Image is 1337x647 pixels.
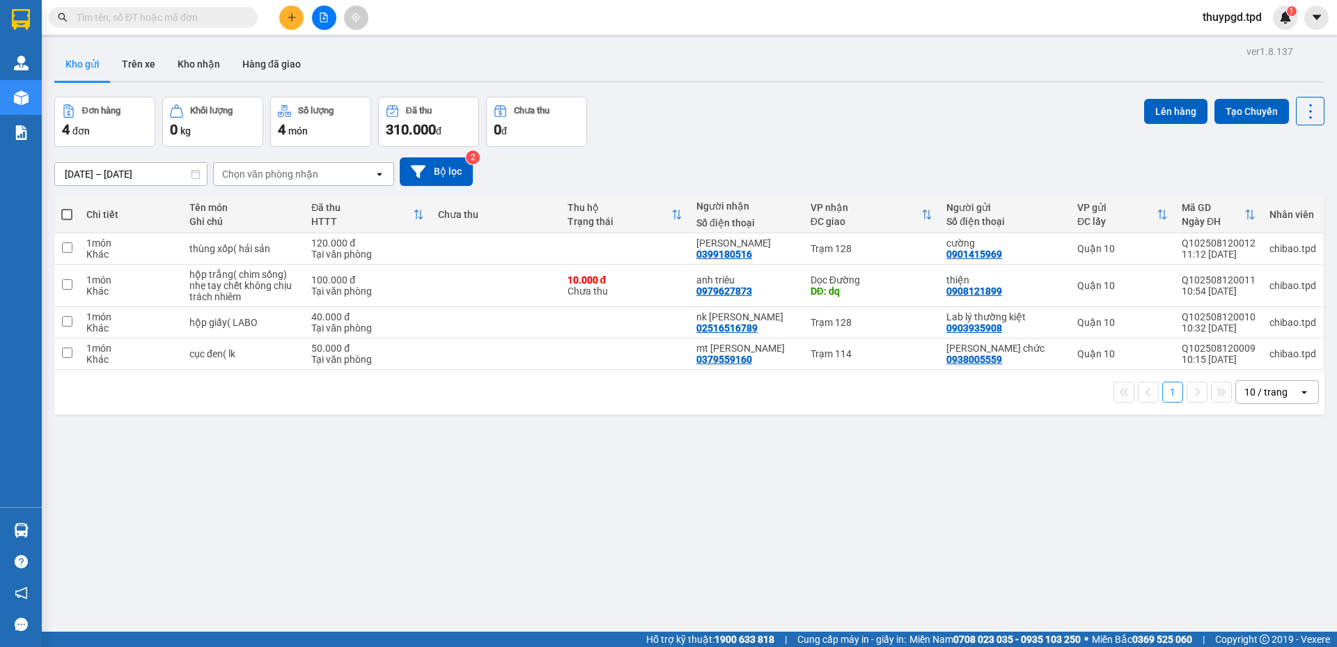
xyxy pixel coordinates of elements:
span: 0 [494,121,501,138]
span: ⚪️ [1084,637,1088,642]
button: Hàng đã giao [231,47,312,81]
div: Số điện thoại [696,217,797,228]
div: minh phát [696,237,797,249]
div: cường [946,237,1063,249]
div: Trạm 128 [811,243,933,254]
div: Ghi chú [189,216,297,227]
button: Kho gửi [54,47,111,81]
svg: open [374,169,385,180]
span: đ [501,125,507,137]
div: Đã thu [406,106,432,116]
span: món [288,125,308,137]
div: VP gửi [1077,202,1157,213]
span: 310.000 [386,121,436,138]
div: Ngày ĐH [1182,216,1244,227]
img: icon-new-feature [1279,11,1292,24]
th: Toggle SortBy [1070,196,1175,233]
div: 1 món [86,237,175,249]
button: Bộ lọc [400,157,473,186]
button: file-add [312,6,336,30]
div: Người nhận [696,201,797,212]
div: Trạm 114 [811,348,933,359]
div: Tại văn phòng [311,286,424,297]
button: aim [344,6,368,30]
th: Toggle SortBy [561,196,689,233]
img: warehouse-icon [14,56,29,70]
span: kg [180,125,191,137]
div: Mã GD [1182,202,1244,213]
span: thuypgd.tpd [1191,8,1273,26]
span: 1 [1289,6,1294,16]
div: Khác [86,249,175,260]
button: Chưa thu0đ [486,97,587,147]
div: anh triêu [696,274,797,286]
div: 0979627873 [696,286,752,297]
div: Tại văn phòng [311,249,424,260]
div: nk lê anh [696,311,797,322]
div: ver 1.8.137 [1246,44,1293,59]
div: Số điện thoại [946,216,1063,227]
div: Khác [86,322,175,334]
div: 100.000 đ [311,274,424,286]
div: bùi thị chức [946,343,1063,354]
img: warehouse-icon [14,523,29,538]
div: Q102508120010 [1182,311,1256,322]
div: chibao.tpd [1269,348,1316,359]
div: 0903935908 [946,322,1002,334]
strong: 1900 633 818 [714,634,774,645]
div: 50.000 đ [311,343,424,354]
span: notification [15,586,28,600]
div: chibao.tpd [1269,280,1316,291]
div: 10:54 [DATE] [1182,286,1256,297]
div: mt lê phong [696,343,797,354]
span: message [15,618,28,631]
div: Chưa thu [514,106,549,116]
div: Đã thu [311,202,413,213]
div: chibao.tpd [1269,317,1316,328]
button: caret-down [1304,6,1329,30]
span: question-circle [15,555,28,568]
div: Chọn văn phòng nhận [222,167,318,181]
div: HTTT [311,216,413,227]
div: 120.000 đ [311,237,424,249]
span: | [1203,632,1205,647]
div: Chưa thu [568,274,682,297]
button: Khối lượng0kg [162,97,263,147]
span: copyright [1260,634,1269,644]
div: 1 món [86,274,175,286]
svg: open [1299,387,1310,398]
div: chibao.tpd [1269,243,1316,254]
button: Tạo Chuyến [1214,99,1289,124]
button: Kho nhận [166,47,231,81]
th: Toggle SortBy [1175,196,1262,233]
span: search [58,13,68,22]
span: Hỗ trợ kỹ thuật: [646,632,774,647]
div: Chưa thu [438,209,553,220]
div: Q102508120011 [1182,274,1256,286]
div: 11:12 [DATE] [1182,249,1256,260]
div: hộp trắng( chim sống) nhẹ tay chết không chịu trách nhiêm [189,269,297,302]
span: Miền Nam [909,632,1081,647]
div: thiện [946,274,1063,286]
span: đơn [72,125,90,137]
button: 1 [1162,382,1183,403]
th: Toggle SortBy [804,196,940,233]
strong: 0369 525 060 [1132,634,1192,645]
span: caret-down [1311,11,1323,24]
div: 1 món [86,343,175,354]
div: Tại văn phòng [311,322,424,334]
div: Đơn hàng [82,106,120,116]
input: Tìm tên, số ĐT hoặc mã đơn [77,10,241,25]
div: Nhân viên [1269,209,1316,220]
div: 1 món [86,311,175,322]
div: 10.000 đ [568,274,682,286]
div: Khác [86,286,175,297]
span: Miền Bắc [1092,632,1192,647]
span: đ [436,125,441,137]
span: 4 [62,121,70,138]
button: plus [279,6,304,30]
div: Khối lượng [190,106,233,116]
img: solution-icon [14,125,29,140]
strong: 0708 023 035 - 0935 103 250 [953,634,1081,645]
div: ĐC giao [811,216,922,227]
